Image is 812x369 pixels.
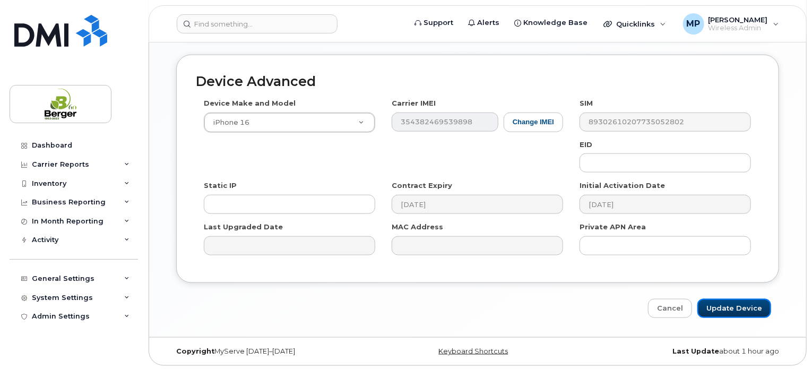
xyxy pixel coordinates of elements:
span: Alerts [477,18,499,28]
label: EID [580,140,592,150]
span: [PERSON_NAME] [709,15,768,24]
span: MP [687,18,701,30]
span: Support [424,18,453,28]
span: Knowledge Base [523,18,588,28]
a: Alerts [461,12,507,33]
label: SIM [580,98,593,108]
label: Static IP [204,181,237,191]
label: Contract Expiry [392,181,452,191]
label: Device Make and Model [204,98,296,108]
div: Mira-Louise Paquin [676,13,787,35]
label: Last Upgraded Date [204,222,283,232]
input: Find something... [177,14,338,33]
div: Quicklinks [596,13,673,35]
label: MAC Address [392,222,443,232]
a: Keyboard Shortcuts [438,347,508,355]
a: iPhone 16 [204,113,375,132]
label: Carrier IMEI [392,98,436,108]
div: about 1 hour ago [581,347,787,356]
a: Cancel [648,299,692,319]
button: Change IMEI [504,113,563,132]
a: Support [407,12,461,33]
label: Private APN Area [580,222,646,232]
span: iPhone 16 [207,118,249,127]
strong: Copyright [176,347,214,355]
span: Wireless Admin [709,24,768,32]
strong: Last Update [672,347,719,355]
div: MyServe [DATE]–[DATE] [168,347,375,356]
label: Initial Activation Date [580,181,665,191]
a: Knowledge Base [507,12,595,33]
h2: Device Advanced [196,74,759,89]
span: Quicklinks [616,20,655,28]
input: Update Device [697,299,771,319]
